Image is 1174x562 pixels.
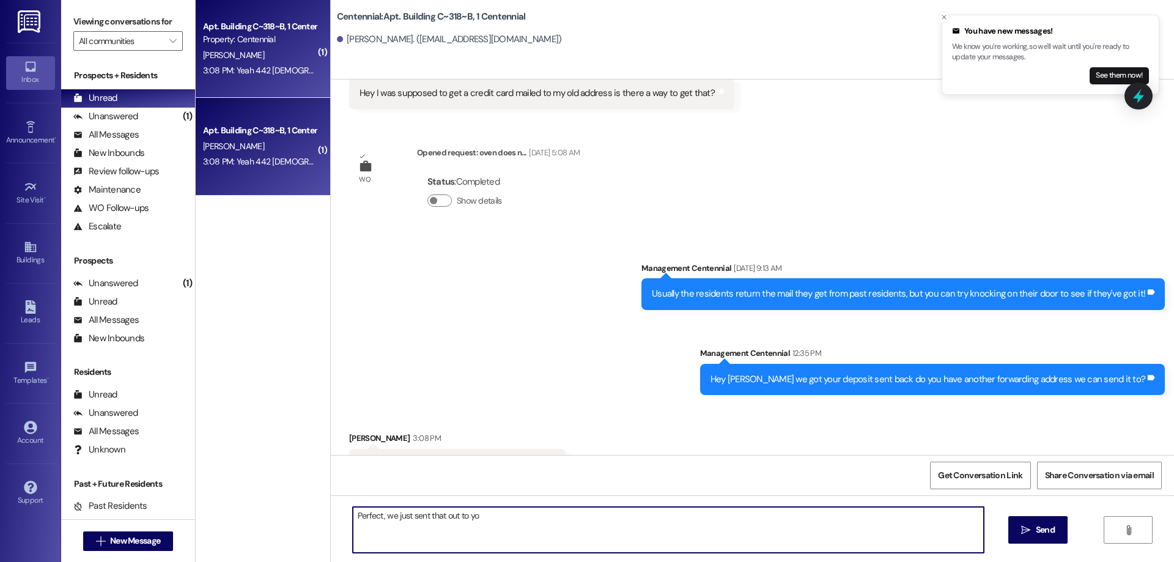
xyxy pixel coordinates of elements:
div: 3:08 PM: Yeah 442 [DEMOGRAPHIC_DATA] E apartment 13 [203,65,411,76]
div: 12:35 PM [789,347,821,360]
b: Centennial: Apt. Building C~318~B, 1 Centennial [337,10,526,23]
div: Usually the residents return the mail they get from past residents, but you can try knocking on t... [652,287,1145,300]
div: Opened request: oven does n... [417,146,580,163]
div: Past Residents [73,500,147,512]
span: [PERSON_NAME] [203,141,264,152]
button: Close toast [938,11,950,23]
span: • [47,374,49,383]
div: Review follow-ups [73,165,159,178]
button: Send [1008,516,1068,544]
i:  [1124,525,1133,535]
div: Hey [PERSON_NAME] we got your deposit sent back do you have another forwarding address we can sen... [711,373,1145,386]
label: Show details [457,194,502,207]
span: Get Conversation Link [938,469,1022,482]
i:  [169,36,176,46]
div: [DATE] 9:13 AM [731,262,781,275]
div: Hey I was supposed to get a credit card mailed to my old address is there a way to get that? [360,87,715,100]
div: All Messages [73,314,139,327]
div: 3:08 PM: Yeah 442 [DEMOGRAPHIC_DATA] E apartment 13 [203,156,411,167]
div: Prospects + Residents [61,69,195,82]
div: New Inbounds [73,147,144,160]
label: Viewing conversations for [73,12,183,31]
i:  [1021,525,1030,535]
div: Management Centennial [700,347,1165,364]
div: [PERSON_NAME]. ([EMAIL_ADDRESS][DOMAIN_NAME]) [337,33,562,46]
div: 3:08 PM [410,432,440,445]
div: Unread [73,92,117,105]
div: Unanswered [73,407,138,420]
a: Inbox [6,56,55,89]
div: [DATE] 5:08 AM [526,146,580,159]
div: [PERSON_NAME] [349,432,566,449]
p: We know you're working, so we'll wait until you're ready to update your messages. [952,42,1149,63]
button: Share Conversation via email [1037,462,1162,489]
textarea: Perfect, we just sent that out to yo [353,507,984,553]
div: Apt. Building C~318~B, 1 Centennial [203,20,316,33]
a: Support [6,477,55,510]
a: Account [6,417,55,450]
input: All communities [79,31,163,51]
div: Unanswered [73,110,138,123]
a: Templates • [6,357,55,390]
div: : Completed [427,172,507,191]
span: • [44,194,46,202]
div: Unread [73,388,117,401]
button: Get Conversation Link [930,462,1030,489]
div: Escalate [73,220,121,233]
div: Property: Centennial [203,33,316,46]
div: New Inbounds [73,332,144,345]
div: WO Follow-ups [73,202,149,215]
div: Maintenance [73,183,141,196]
span: [PERSON_NAME] [203,50,264,61]
img: ResiDesk Logo [18,10,43,33]
div: Residents [61,366,195,379]
a: Site Visit • [6,177,55,210]
div: Apt. Building C~318~B, 1 Centennial [203,124,316,137]
div: Management Centennial [641,262,1165,279]
div: Prospects [61,254,195,267]
span: Share Conversation via email [1045,469,1154,482]
div: All Messages [73,425,139,438]
div: Unanswered [73,277,138,290]
div: Unread [73,295,117,308]
div: (1) [180,274,195,293]
button: See them now! [1090,67,1149,84]
div: (1) [180,107,195,126]
b: Status [427,176,455,188]
a: Leads [6,297,55,330]
div: Unknown [73,443,125,456]
span: • [54,134,56,142]
button: New Message [83,531,174,551]
div: WO [359,173,371,186]
div: Past + Future Residents [61,478,195,490]
a: Buildings [6,237,55,270]
span: Send [1036,523,1055,536]
div: All Messages [73,128,139,141]
div: You have new messages! [952,25,1149,37]
span: New Message [110,534,160,547]
i:  [96,536,105,546]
